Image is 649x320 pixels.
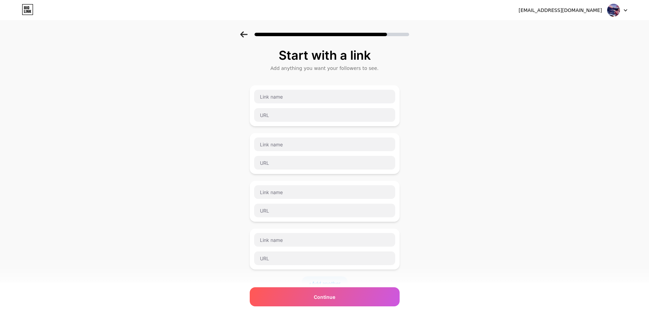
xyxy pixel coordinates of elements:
[254,185,395,199] input: Link name
[312,280,341,287] span: Add another
[254,204,395,217] input: URL
[254,233,395,247] input: Link name
[254,156,395,170] input: URL
[314,293,335,301] span: Continue
[302,276,347,290] div: +
[254,90,395,103] input: Link name
[250,306,400,313] div: Socials
[254,137,395,151] input: Link name
[254,251,395,265] input: URL
[519,7,602,14] div: [EMAIL_ADDRESS][DOMAIN_NAME]
[253,48,396,62] div: Start with a link
[253,65,396,72] div: Add anything you want your followers to see.
[254,108,395,122] input: URL
[607,4,620,17] img: putnika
